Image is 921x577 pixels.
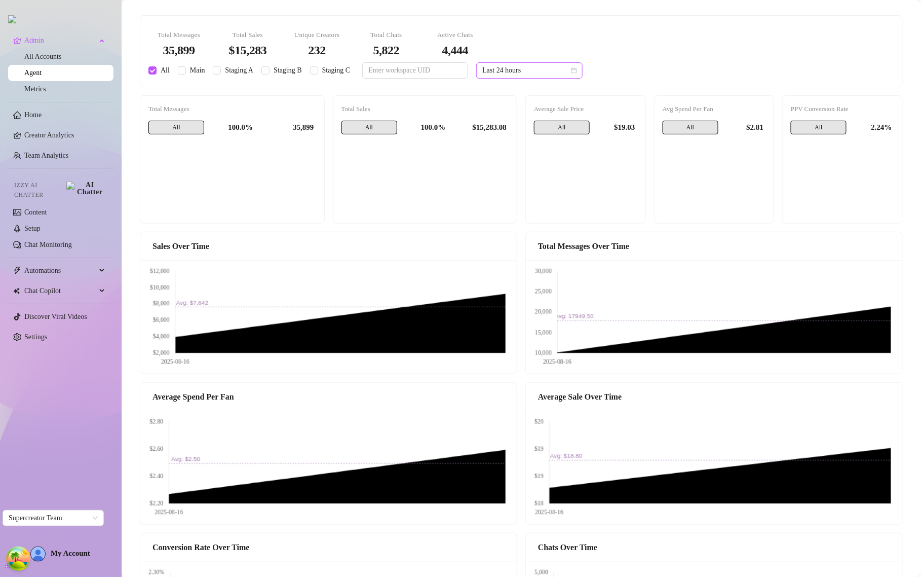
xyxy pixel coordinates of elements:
div: Total Chats [364,30,408,40]
span: Staging B [270,65,306,76]
a: Metrics [24,85,46,93]
span: All [148,121,204,135]
div: Chats Over Time [538,541,890,554]
a: Creator Analytics [24,127,105,143]
div: PPV Conversion Rate [791,104,894,114]
span: calendar [571,67,577,74]
span: Chat Copilot [24,283,96,299]
a: Discover Viral Videos [24,313,87,320]
div: 5,822 [364,44,408,56]
div: Active Chats [433,30,477,40]
div: $2.81 [726,121,766,135]
div: Conversion Rate Over Time [152,541,505,554]
img: Chat Copilot [13,287,20,295]
a: Home [24,111,42,119]
div: Average Sale Price [534,104,637,114]
div: Average Sale Over Time [538,390,890,403]
div: Average Spend Per Fan [152,390,505,403]
div: Avg Spend Per Fan [663,104,766,114]
a: Setup [24,225,41,232]
span: Izzy AI Chatter [14,181,62,200]
span: Automations [24,263,96,279]
button: Open Tanstack query devtools [8,549,28,569]
div: 2.24% [855,121,894,135]
div: Total Sales [225,30,270,40]
div: Total Sales [341,104,509,114]
div: 4,444 [433,44,477,56]
input: Enter workspace UID [368,65,454,76]
div: 35,899 [261,121,316,135]
span: All [791,121,847,135]
span: thunderbolt [13,267,21,275]
a: Settings [24,333,47,341]
div: Unique Creators [294,30,339,40]
a: Content [24,208,47,216]
img: logo.svg [8,15,16,23]
span: Main [186,65,209,76]
div: 35,899 [157,44,201,56]
div: Total Messages Over Time [538,240,890,253]
span: Staging A [221,65,257,76]
div: Total Messages [157,30,201,40]
div: $19.03 [598,121,637,135]
div: $15,283 [225,44,270,56]
a: All Accounts [24,53,62,60]
a: Agent [24,69,42,77]
span: crown [13,37,21,45]
span: All [534,121,590,135]
a: Chat Monitoring [24,241,72,248]
span: All [157,65,174,76]
div: 100.0% [405,121,446,135]
img: AD_cMMTxCeTpmN1d5MnKJ1j-_uXZCpTKapSSqNGg4PyXtR_tCW7gZXTNmFz2tpVv9LSyNV7ff1CaS4f4q0HLYKULQOwoM5GQR... [31,547,45,561]
div: $15,283.08 [454,121,509,135]
span: All [341,121,397,135]
div: 232 [294,44,339,56]
span: build [5,562,12,569]
span: Admin [24,32,96,49]
span: Staging C [318,65,355,76]
span: All [663,121,718,135]
div: Sales Over Time [152,240,505,253]
div: 100.0% [212,121,253,135]
span: My Account [51,549,90,557]
span: Last 24 hours [482,63,577,78]
div: Total Messages [148,104,316,114]
img: AI Chatter [66,182,105,196]
a: Team Analytics [24,152,68,159]
span: Supercreator Team [9,511,98,526]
